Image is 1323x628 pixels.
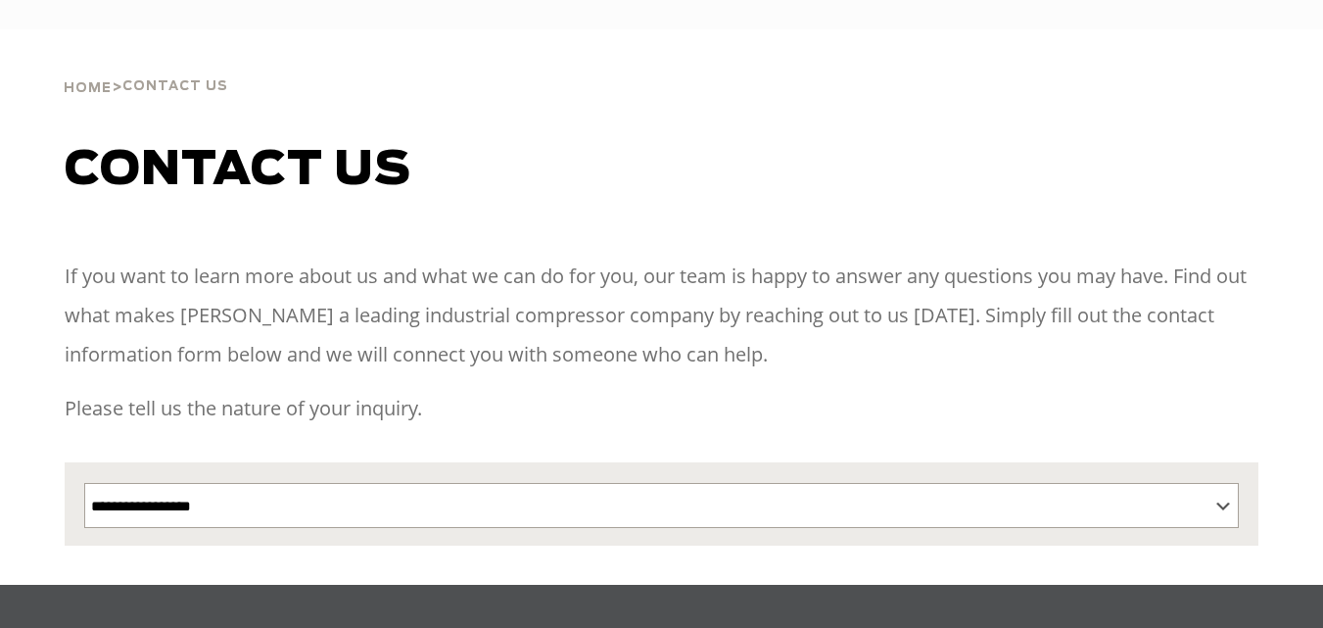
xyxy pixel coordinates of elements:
[65,389,1258,428] p: Please tell us the nature of your inquiry.
[64,82,112,95] span: Home
[65,257,1258,374] p: If you want to learn more about us and what we can do for you, our team is happy to answer any qu...
[64,29,228,104] div: >
[64,78,112,96] a: Home
[65,147,411,194] span: Contact us
[122,80,228,93] span: Contact Us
